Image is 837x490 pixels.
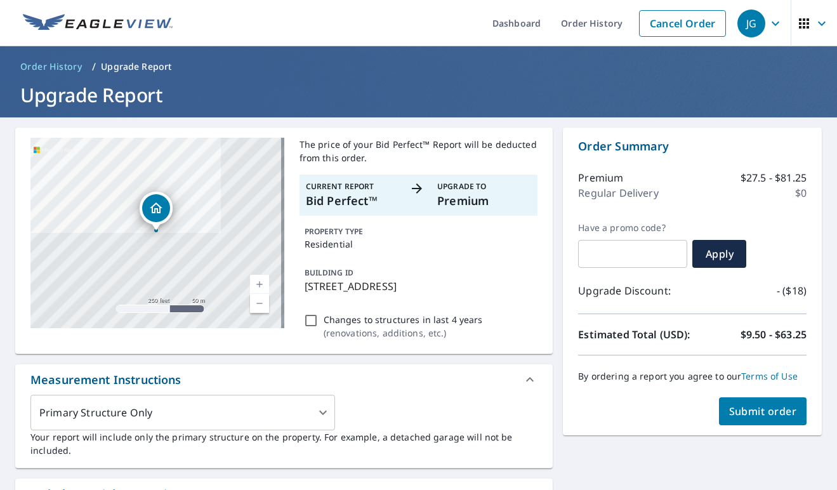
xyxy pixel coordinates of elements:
[741,327,807,342] p: $9.50 - $63.25
[305,279,533,294] p: [STREET_ADDRESS]
[324,313,483,326] p: Changes to structures in last 4 years
[437,192,531,209] p: Premium
[30,371,181,388] div: Measurement Instructions
[101,60,171,73] p: Upgrade Report
[324,326,483,340] p: ( renovations, additions, etc. )
[578,283,692,298] p: Upgrade Discount:
[250,294,269,313] a: Current Level 17, Zoom Out
[140,192,173,231] div: Dropped pin, building 1, Residential property, 610 Hoods Mill Rd Woodbine, MD 21797
[300,138,538,164] p: The price of your Bid Perfect™ Report will be deducted from this order.
[737,10,765,37] div: JG
[305,237,533,251] p: Residential
[729,404,797,418] span: Submit order
[305,226,533,237] p: PROPERTY TYPE
[30,430,537,457] p: Your report will include only the primary structure on the property. For example, a detached gara...
[30,395,335,430] div: Primary Structure Only
[92,59,96,74] li: /
[578,138,807,155] p: Order Summary
[15,82,822,108] h1: Upgrade Report
[702,247,736,261] span: Apply
[305,267,353,278] p: BUILDING ID
[15,56,87,77] a: Order History
[795,185,807,201] p: $0
[578,170,623,185] p: Premium
[15,364,553,395] div: Measurement Instructions
[578,327,692,342] p: Estimated Total (USD):
[578,185,658,201] p: Regular Delivery
[23,14,173,33] img: EV Logo
[20,60,82,73] span: Order History
[578,222,687,234] label: Have a promo code?
[15,56,822,77] nav: breadcrumb
[250,275,269,294] a: Current Level 17, Zoom In
[578,371,807,382] p: By ordering a report you agree to our
[719,397,807,425] button: Submit order
[639,10,726,37] a: Cancel Order
[306,192,400,209] p: Bid Perfect™
[692,240,746,268] button: Apply
[437,181,531,192] p: Upgrade To
[777,283,807,298] p: - ($18)
[741,370,798,382] a: Terms of Use
[306,181,400,192] p: Current Report
[741,170,807,185] p: $27.5 - $81.25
